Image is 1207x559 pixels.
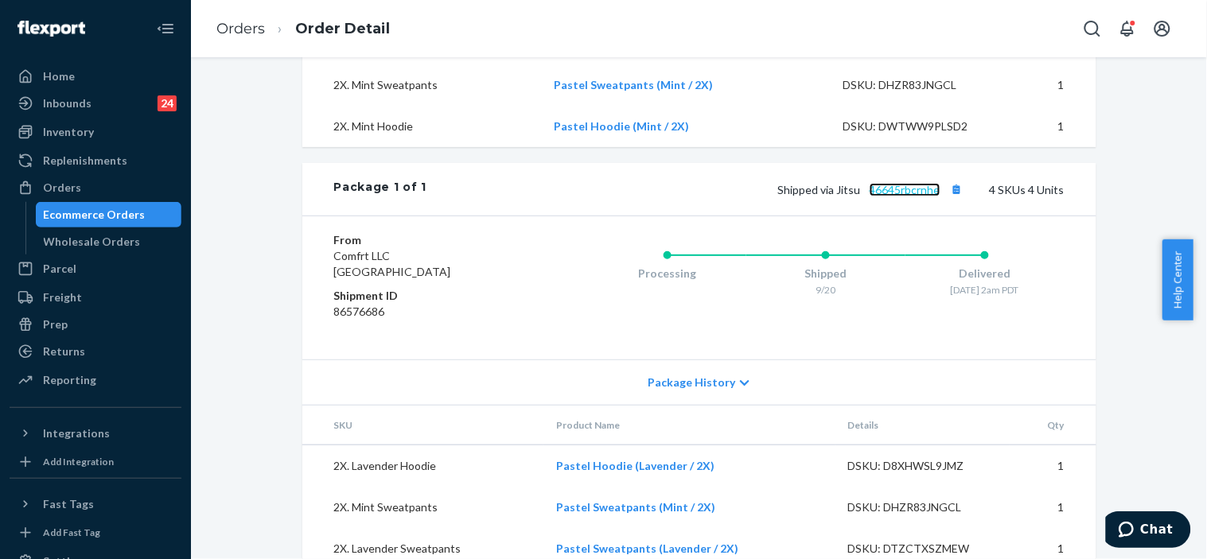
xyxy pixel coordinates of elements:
a: Add Fast Tag [10,523,181,542]
th: Product Name [543,406,835,445]
div: DSKU: DHZR83JNGCL [848,499,998,515]
td: 2X. Mint Hoodie [302,106,542,147]
button: Integrations [10,421,181,446]
a: Parcel [10,256,181,281]
div: Replenishments [43,153,127,169]
td: 1 [1010,445,1096,487]
span: Shipped via Jitsu [778,183,968,196]
a: Order Detail [295,20,390,37]
div: Integrations [43,425,110,441]
div: DSKU: DTZCTXSZMEW [848,541,998,557]
div: 4 SKUs 4 Units [426,179,1064,200]
div: Ecommerce Orders [44,207,146,223]
a: Pastel Sweatpants (Lavender / 2X) [556,542,738,555]
div: Home [43,68,75,84]
div: 9/20 [746,283,905,297]
button: Fast Tags [10,491,181,517]
div: 24 [158,95,177,111]
div: Add Integration [43,455,114,468]
dt: Shipment ID [334,288,524,304]
a: Returns [10,339,181,364]
div: Prep [43,316,68,332]
div: Orders [43,180,81,196]
a: Freight [10,285,181,310]
dt: From [334,232,524,248]
div: Inbounds [43,95,91,111]
dd: 86576686 [334,304,524,320]
div: Reporting [43,372,96,388]
div: Add Fast Tag [43,526,100,539]
a: Replenishments [10,148,181,173]
div: Processing [588,266,747,281]
span: Comfrt LLC [GEOGRAPHIC_DATA] [334,249,451,278]
a: Inventory [10,119,181,145]
a: Pastel Hoodie (Mint / 2X) [554,119,689,133]
td: 1 [1005,106,1096,147]
span: Package History [648,375,736,390]
button: Close Navigation [150,13,181,45]
a: Pastel Sweatpants (Mint / 2X) [556,500,715,514]
th: SKU [302,406,544,445]
a: Pastel Hoodie (Lavender / 2X) [556,459,714,472]
a: Prep [10,312,181,337]
a: Orders [10,175,181,200]
td: 1 [1005,64,1096,106]
a: 46645rbcrnhe [870,183,940,196]
div: Returns [43,344,85,359]
td: 2X. Lavender Hoodie [302,445,544,487]
a: Home [10,64,181,89]
button: Open notifications [1112,13,1143,45]
div: Fast Tags [43,496,94,512]
div: Package 1 of 1 [334,179,427,200]
button: Copy tracking number [947,179,968,200]
div: Shipped [746,266,905,281]
td: 1 [1010,487,1096,528]
div: Freight [43,289,82,305]
a: Inbounds24 [10,91,181,116]
a: Reporting [10,367,181,393]
iframe: Opens a widget where you can chat to one of our agents [1106,511,1191,551]
div: DSKU: DHZR83JNGCL [843,77,993,93]
div: Inventory [43,124,94,140]
th: Qty [1010,406,1096,445]
button: Help Center [1162,239,1193,320]
button: Open account menu [1147,13,1178,45]
div: DSKU: DWTWW9PLSD2 [843,118,993,134]
a: Orders [216,20,265,37]
a: Add Integration [10,452,181,472]
div: DSKU: D8XHWSL9JMZ [848,458,998,474]
div: [DATE] 2am PDT [905,283,1065,297]
div: Parcel [43,261,76,277]
td: 2X. Mint Sweatpants [302,64,542,106]
ol: breadcrumbs [204,6,403,52]
div: Wholesale Orders [44,234,141,250]
td: 2X. Mint Sweatpants [302,487,544,528]
th: Details [835,406,1010,445]
a: Wholesale Orders [36,229,182,254]
div: Delivered [905,266,1065,281]
img: Flexport logo [18,21,85,37]
a: Ecommerce Orders [36,202,182,227]
a: Pastel Sweatpants (Mint / 2X) [554,78,713,91]
button: Open Search Box [1077,13,1108,45]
